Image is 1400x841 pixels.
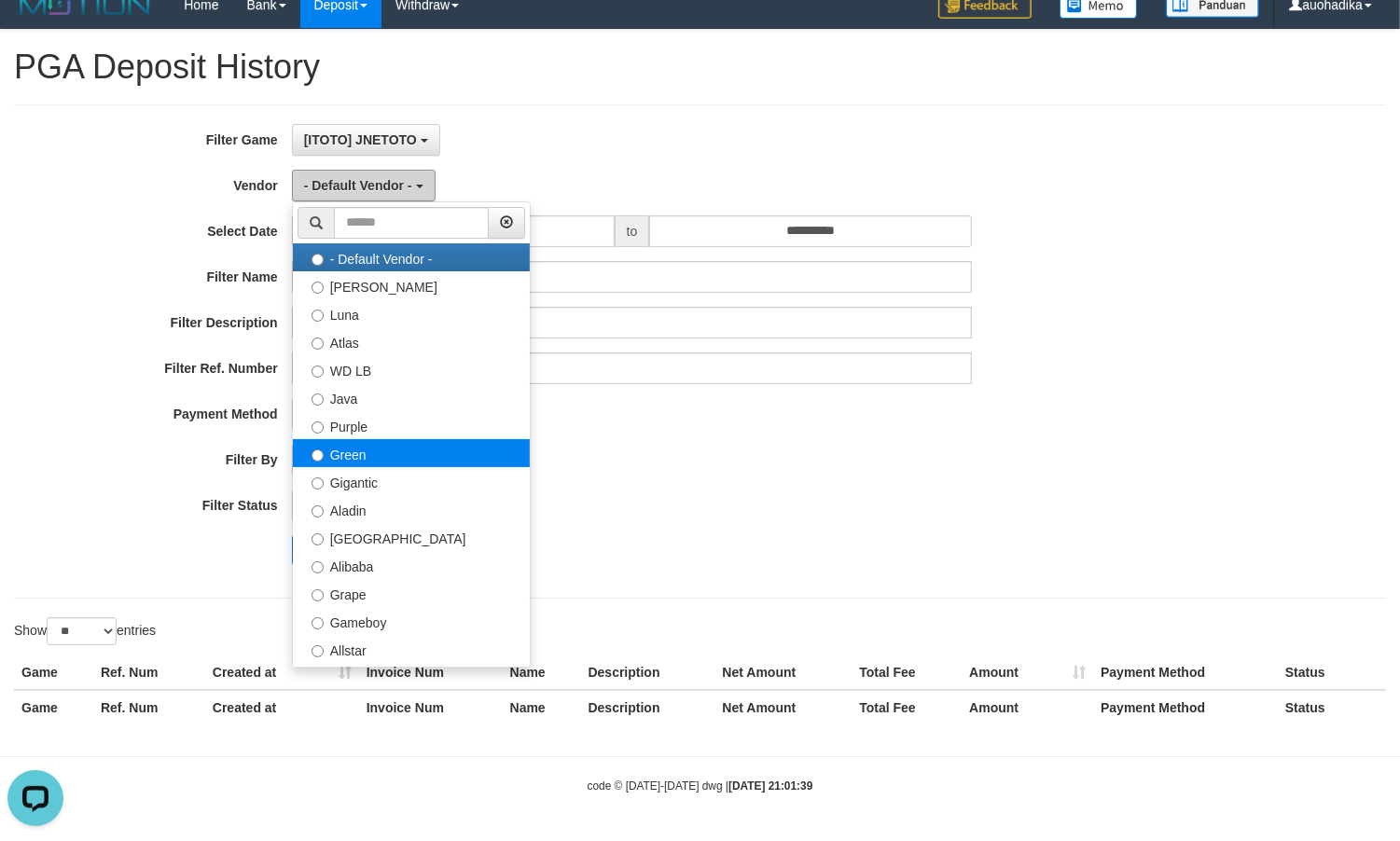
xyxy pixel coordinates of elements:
[312,365,324,378] input: WD LB
[1278,690,1386,724] th: Status
[588,779,813,793] small: code © [DATE]-[DATE] dwg |
[312,477,324,489] input: Gigantic
[312,393,324,406] input: Java
[293,551,530,579] label: Alibaba
[581,690,715,724] th: Description
[93,690,205,724] th: Ref. Num
[14,617,156,645] label: Show entries
[293,663,530,691] label: Xtr
[1093,655,1278,690] th: Payment Method
[14,690,93,724] th: Game
[503,690,581,724] th: Name
[293,383,530,411] label: Java
[47,617,117,645] select: Showentries
[615,215,650,247] span: to
[292,124,440,156] button: [ITOTO] JNETOTO
[293,607,530,635] label: Gameboy
[312,310,324,322] input: Luna
[93,655,205,690] th: Ref. Num
[293,495,530,523] label: Aladin
[304,132,417,147] span: [ITOTO] JNETOTO
[304,178,412,193] span: - Default Vendor -
[293,439,530,467] label: Green
[312,505,324,517] input: Aladin
[14,48,1386,86] h1: PGA Deposit History
[293,327,530,355] label: Atlas
[293,355,530,383] label: WD LB
[293,635,530,663] label: Allstar
[293,271,530,299] label: [PERSON_NAME]
[312,533,324,545] input: [GEOGRAPHIC_DATA]
[359,690,503,724] th: Invoice Num
[962,655,1093,690] th: Amount
[1093,690,1278,724] th: Payment Method
[312,421,324,434] input: Purple
[205,690,359,724] th: Created at
[205,655,359,690] th: Created at
[714,690,852,724] th: Net Amount
[359,655,503,690] th: Invoice Num
[728,779,812,793] strong: [DATE] 21:01:39
[14,655,93,690] th: Game
[293,579,530,607] label: Grape
[962,690,1093,724] th: Amount
[1278,655,1386,690] th: Status
[312,589,324,601] input: Grape
[293,411,530,439] label: Purple
[503,655,581,690] th: Name
[293,523,530,551] label: [GEOGRAPHIC_DATA]
[312,338,324,350] input: Atlas
[292,170,436,201] button: - Default Vendor -
[312,254,324,266] input: - Default Vendor -
[312,561,324,573] input: Alibaba
[293,467,530,495] label: Gigantic
[312,617,324,629] input: Gameboy
[312,282,324,294] input: [PERSON_NAME]
[312,645,324,657] input: Allstar
[7,7,63,63] button: Open LiveChat chat widget
[293,243,530,271] label: - Default Vendor -
[312,449,324,462] input: Green
[852,690,962,724] th: Total Fee
[293,299,530,327] label: Luna
[714,655,852,690] th: Net Amount
[852,655,962,690] th: Total Fee
[581,655,715,690] th: Description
